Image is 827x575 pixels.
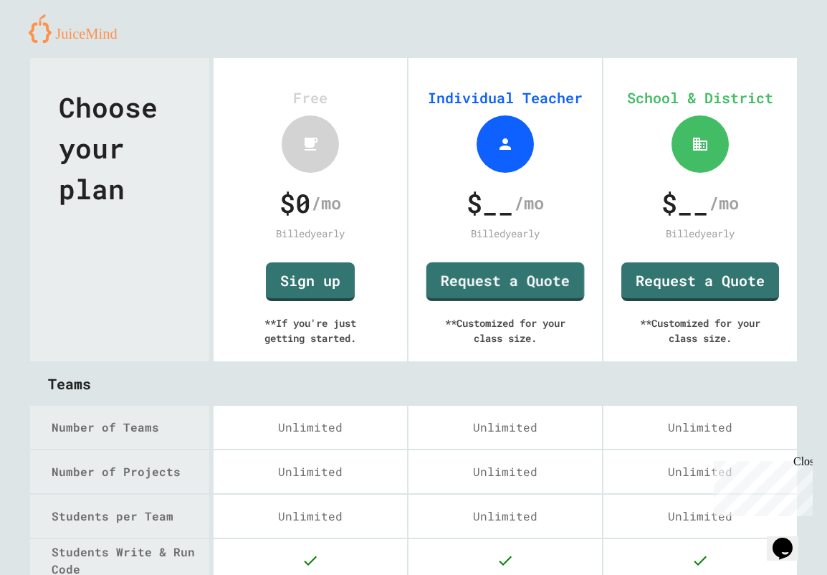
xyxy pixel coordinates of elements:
[621,262,779,301] a: Request a Quote
[603,406,797,449] div: Unlimited
[228,301,393,360] div: ** If you're just getting started.
[231,184,389,222] div: /mo
[52,419,209,436] div: Number of Teams
[603,450,797,493] div: Unlimited
[30,58,209,361] div: Choose your plan
[426,184,584,222] div: /mo
[408,495,602,538] div: Unlimited
[426,262,584,301] a: Request a Quote
[708,455,813,516] iframe: chat widget
[618,87,783,108] div: School & District
[603,495,797,538] div: Unlimited
[214,495,407,538] div: Unlimited
[618,301,783,360] div: ** Customized for your class size.
[423,226,588,241] div: Billed yearly
[30,362,798,405] div: Teams
[423,301,588,360] div: ** Customized for your class size.
[52,508,209,525] div: Students per Team
[408,450,602,493] div: Unlimited
[661,184,709,222] span: $ __
[228,87,393,108] div: Free
[29,14,128,43] img: logo-orange.svg
[214,406,407,449] div: Unlimited
[52,463,209,480] div: Number of Projects
[621,184,779,222] div: /mo
[6,6,99,91] div: Chat with us now!Close
[228,226,393,241] div: Billed yearly
[266,262,355,301] a: Sign up
[423,87,588,108] div: Individual Teacher
[767,518,813,561] iframe: chat widget
[618,226,783,241] div: Billed yearly
[279,184,311,222] span: $ 0
[408,406,602,449] div: Unlimited
[214,450,407,493] div: Unlimited
[467,184,514,222] span: $ __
